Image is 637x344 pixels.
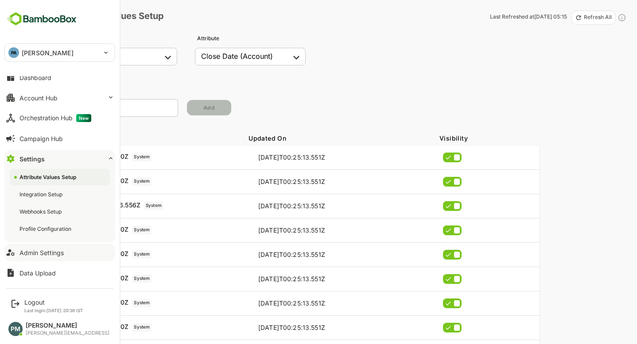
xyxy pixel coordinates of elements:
[19,225,73,233] div: Profile Configuration
[249,133,286,144] p: Updated On
[490,14,567,25] p: Last Refreshed at [DATE] 05:15
[163,145,420,169] td: [DATE]T00:25:13.551Z
[163,267,420,291] td: [DATE]T00:25:13.551Z
[195,48,306,65] div: Opportunities
[69,35,191,42] p: Attribute Category
[8,322,23,336] div: PM
[19,135,63,142] div: Campaign Hub
[19,173,78,181] div: Attribute Values Setup
[19,191,64,198] div: Integration Setup
[4,130,115,147] button: Campaign Hub
[19,249,64,256] div: Admin Settings
[19,94,58,102] div: Account Hub
[163,169,420,194] td: [DATE]T00:25:13.551Z
[571,11,616,25] button: Refresh All
[19,114,91,122] div: Orchestration Hub
[4,69,115,86] button: Dashboard
[8,47,19,58] div: PA
[132,299,151,307] p: System
[4,89,115,107] button: Account Hub
[4,264,115,282] button: Data Upload
[67,86,624,92] p: Add Attribute Value
[163,315,420,340] td: [DATE]T00:25:13.551Z
[4,244,115,261] button: Admin Settings
[19,155,45,163] div: Settings
[22,48,74,57] p: [PERSON_NAME]
[163,291,420,315] td: [DATE]T00:25:13.551Z
[163,194,420,218] td: [DATE]T00:25:13.551Z
[584,14,612,21] p: Refresh All
[132,177,151,186] p: System
[26,322,109,329] div: [PERSON_NAME]
[4,11,79,27] img: BambooboxFullLogoMark.5f36c76dfaba33ec1ec1367b70bb1252.svg
[66,48,177,65] div: Opportunities
[4,150,115,168] button: Settings
[132,250,151,259] p: System
[19,74,51,81] div: Dashboard
[132,153,151,161] p: System
[132,226,151,234] p: System
[19,269,56,277] div: Data Upload
[144,202,163,210] p: System
[163,218,420,242] td: [DATE]T00:25:13.551Z
[132,323,151,332] p: System
[19,208,63,215] div: Webhooks Setup
[618,11,626,24] div: Click to refresh values for all attributes in the selected attribute category
[163,242,420,267] td: [DATE]T00:25:13.551Z
[24,308,83,313] p: Last login: [DATE] 20:36 IST
[201,52,291,61] div: Close Date (Account)
[439,133,468,144] p: Visibility
[197,35,320,42] p: Attribute
[76,114,91,122] span: New
[5,44,115,61] div: PA[PERSON_NAME]
[4,109,115,127] button: Orchestration HubNew
[132,275,151,283] p: System
[26,330,109,336] div: [PERSON_NAME][EMAIL_ADDRESS]
[24,298,83,306] div: Logout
